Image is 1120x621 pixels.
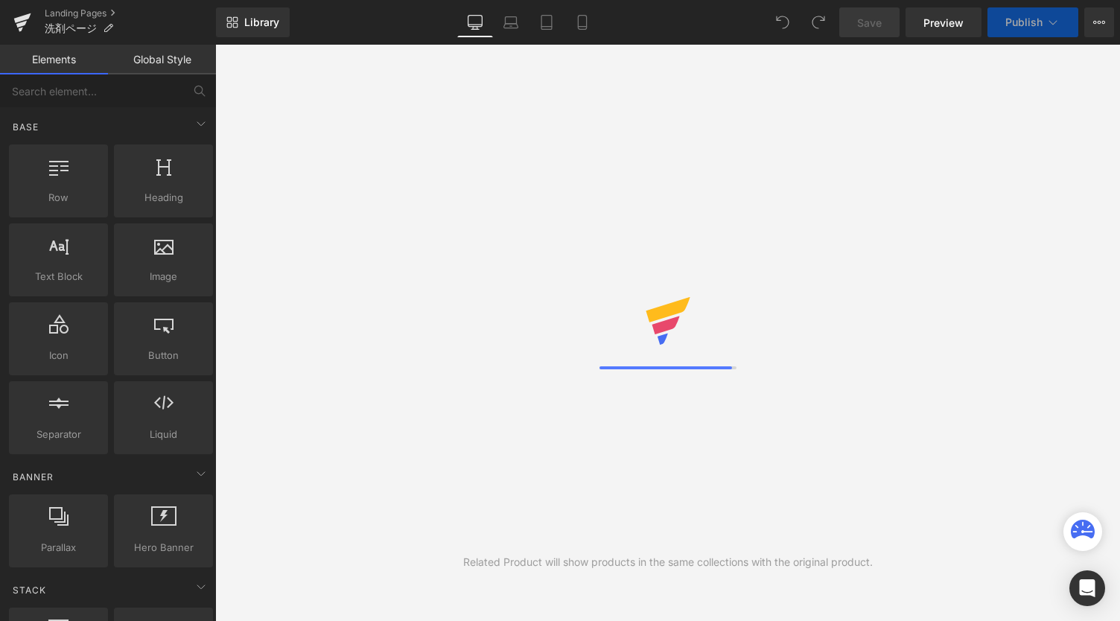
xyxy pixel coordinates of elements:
span: Button [118,348,209,363]
div: Open Intercom Messenger [1069,570,1105,606]
span: Stack [11,583,48,597]
a: Preview [906,7,981,37]
span: 洗剤ページ [45,22,97,34]
a: New Library [216,7,290,37]
span: Base [11,120,40,134]
span: Library [244,16,279,29]
a: Global Style [108,45,216,74]
span: Preview [923,15,964,31]
a: Laptop [493,7,529,37]
span: Banner [11,470,55,484]
span: Heading [118,190,209,206]
button: Publish [987,7,1078,37]
button: Undo [768,7,798,37]
span: Parallax [13,540,104,555]
span: Icon [13,348,104,363]
span: Text Block [13,269,104,284]
span: Hero Banner [118,540,209,555]
button: More [1084,7,1114,37]
span: Row [13,190,104,206]
span: Liquid [118,427,209,442]
a: Mobile [564,7,600,37]
a: Tablet [529,7,564,37]
a: Landing Pages [45,7,216,19]
span: Image [118,269,209,284]
span: Save [857,15,882,31]
button: Redo [804,7,833,37]
span: Publish [1005,16,1043,28]
a: Desktop [457,7,493,37]
div: Related Product will show products in the same collections with the original product. [463,554,873,570]
span: Separator [13,427,104,442]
